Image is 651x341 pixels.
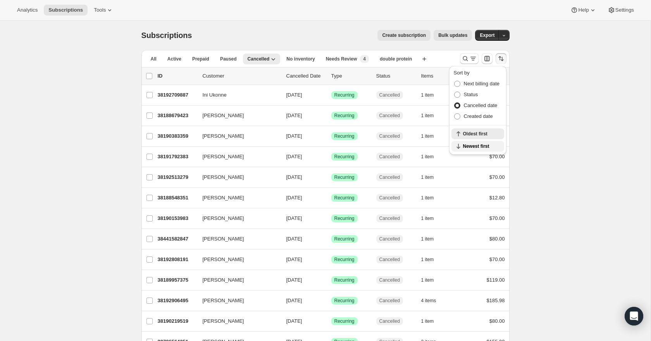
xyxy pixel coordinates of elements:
[198,253,276,266] button: [PERSON_NAME]
[198,171,276,183] button: [PERSON_NAME]
[464,102,498,108] span: Cancelled date
[480,32,494,38] span: Export
[158,153,196,161] p: 38191792383
[434,30,472,41] button: Bulk updates
[379,256,400,263] span: Cancelled
[421,110,443,121] button: 1 item
[94,7,106,13] span: Tools
[334,318,355,324] span: Recurring
[198,233,276,245] button: [PERSON_NAME]
[421,275,443,286] button: 1 item
[158,172,505,183] div: 38192513279[PERSON_NAME][DATE]SuccessRecurringCancelled1 item$70.00
[203,215,244,222] span: [PERSON_NAME]
[379,277,400,283] span: Cancelled
[286,277,302,283] span: [DATE]
[451,128,504,139] button: Oldest first
[158,194,196,202] p: 38188548351
[460,53,479,64] button: Search and filter results
[464,81,500,87] span: Next billing date
[496,53,506,64] button: Sort the results
[48,7,83,13] span: Subscriptions
[421,195,434,201] span: 1 item
[421,174,434,180] span: 1 item
[158,275,505,286] div: 38189957375[PERSON_NAME][DATE]SuccessRecurringCancelled1 item$119.00
[286,298,302,303] span: [DATE]
[377,30,431,41] button: Create subscription
[286,56,315,62] span: No inventory
[334,298,355,304] span: Recurring
[192,56,209,62] span: Prepaid
[89,5,118,16] button: Tools
[334,174,355,180] span: Recurring
[379,215,400,222] span: Cancelled
[489,236,505,242] span: $80.00
[421,318,434,324] span: 1 item
[475,30,499,41] button: Export
[421,295,445,306] button: 4 items
[380,56,412,62] span: double protein
[464,113,493,119] span: Created date
[158,297,196,305] p: 38192906495
[421,298,436,304] span: 4 items
[379,113,400,119] span: Cancelled
[158,72,196,80] p: ID
[487,298,505,303] span: $185.98
[421,90,443,100] button: 1 item
[603,5,639,16] button: Settings
[379,92,400,98] span: Cancelled
[158,132,196,140] p: 38190383359
[203,276,244,284] span: [PERSON_NAME]
[421,92,434,98] span: 1 item
[421,172,443,183] button: 1 item
[220,56,237,62] span: Paused
[334,195,355,201] span: Recurring
[379,195,400,201] span: Cancelled
[421,154,434,160] span: 1 item
[286,174,302,180] span: [DATE]
[421,131,443,142] button: 1 item
[421,215,434,222] span: 1 item
[286,195,302,201] span: [DATE]
[489,318,505,324] span: $80.00
[463,131,499,137] span: Oldest first
[286,318,302,324] span: [DATE]
[578,7,589,13] span: Help
[167,56,181,62] span: Active
[487,277,505,283] span: $119.00
[198,212,276,225] button: [PERSON_NAME]
[463,143,499,149] span: Newest first
[203,317,244,325] span: [PERSON_NAME]
[421,236,434,242] span: 1 item
[421,213,443,224] button: 1 item
[489,256,505,262] span: $70.00
[379,154,400,160] span: Cancelled
[158,254,505,265] div: 38192808191[PERSON_NAME][DATE]SuccessRecurringCancelled1 item$70.00
[331,72,370,80] div: Type
[454,70,470,76] span: Sort by
[158,151,505,162] div: 38191792383[PERSON_NAME][DATE]SuccessRecurringCancelled1 item$70.00
[334,236,355,242] span: Recurring
[334,133,355,139] span: Recurring
[421,192,443,203] button: 1 item
[158,91,196,99] p: 38192709887
[421,72,460,80] div: Items
[334,277,355,283] span: Recurring
[334,256,355,263] span: Recurring
[286,133,302,139] span: [DATE]
[489,174,505,180] span: $70.00
[363,56,366,62] span: 4
[418,54,431,64] button: Create new view
[12,5,42,16] button: Analytics
[158,215,196,222] p: 38190153983
[158,213,505,224] div: 38190153983[PERSON_NAME][DATE]SuccessRecurringCancelled1 item$70.00
[203,91,227,99] span: Ini Ukonne
[158,234,505,244] div: 38441582847[PERSON_NAME][DATE]SuccessRecurringCancelled1 item$80.00
[203,132,244,140] span: [PERSON_NAME]
[158,112,196,119] p: 38188679423
[141,31,192,40] span: Subscriptions
[286,256,302,262] span: [DATE]
[451,141,504,152] button: Newest first
[421,316,443,327] button: 1 item
[379,236,400,242] span: Cancelled
[489,215,505,221] span: $70.00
